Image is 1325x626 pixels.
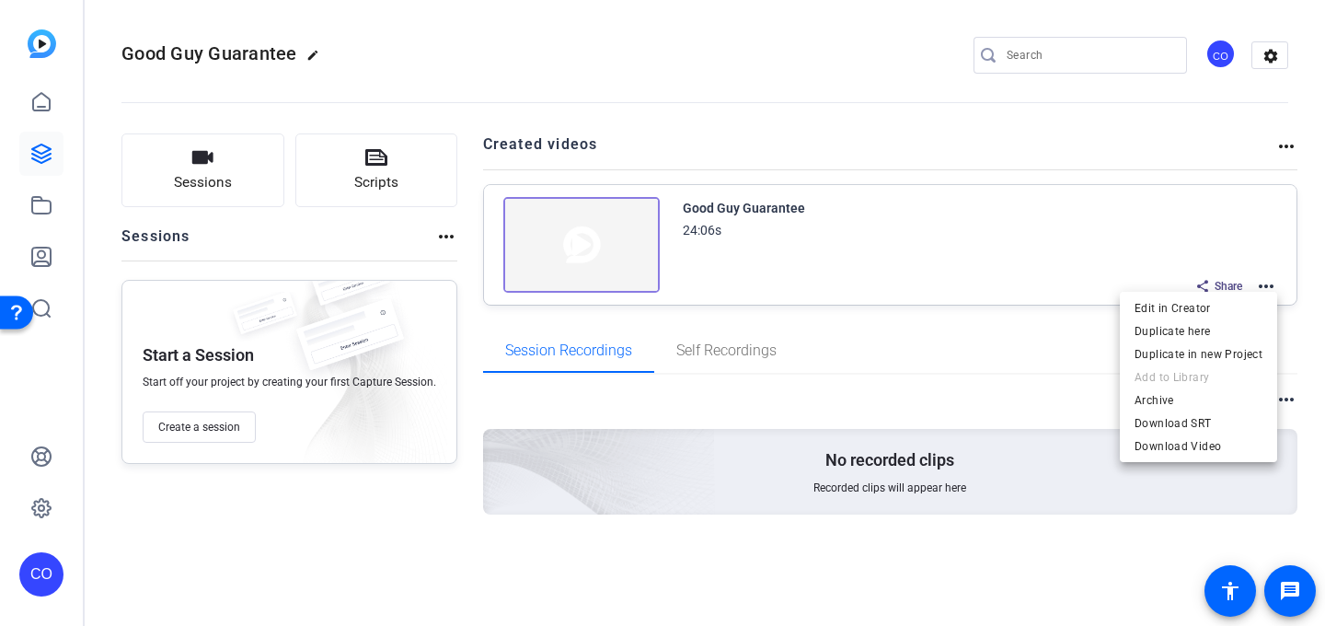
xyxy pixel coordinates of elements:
[1135,435,1262,458] span: Download Video
[1135,297,1262,319] span: Edit in Creator
[1135,320,1262,342] span: Duplicate here
[1135,412,1262,435] span: Download SRT
[1135,389,1262,412] span: Archive
[1135,343,1262,365] span: Duplicate in new Project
